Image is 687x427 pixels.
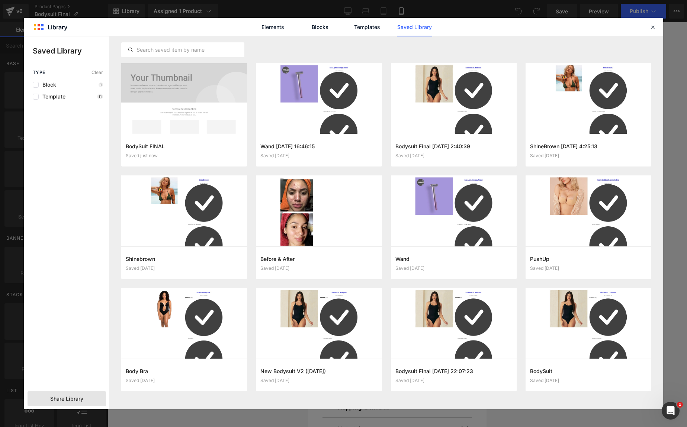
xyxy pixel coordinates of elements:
h3: New Bodysuit V2 ([DATE]) [260,367,377,375]
li: 1 of 1 [17,3,184,11]
img: FlawlessFit™ Bodysuit [73,195,102,223]
img: FlawlessFit™ Bodysuit [9,29,169,188]
div: Saved [DATE] [530,153,647,158]
h3: Before & After [260,255,377,263]
h3: Wand [DATE] 16:46:15 [260,142,377,150]
h3: Shinebrown [126,255,243,263]
div: Saved [DATE] [530,266,647,271]
span: Loox (Stars) [35,273,122,282]
summary: Menu [1,17,17,33]
p: No Bra Needed [27,315,97,325]
span: 1 [677,402,683,408]
img: FlawlessFit™ Bodysuit [104,195,133,224]
p: All Day [27,325,97,335]
a: Templates [350,18,385,36]
div: Saved [DATE] [395,153,512,158]
div: Saved [DATE] [260,153,377,158]
h3: ShineBrown [DATE] 4:25:13 [530,142,647,150]
h3: PushUp [530,255,647,263]
div: Saved [DATE] [395,266,512,271]
div: Saved [DATE] [126,266,243,271]
div: Saved [DATE] [395,378,512,383]
span: $120.00 [33,240,83,259]
h3: Wand [395,255,512,263]
img: FlawlessFit™ Bodysuit [10,195,39,224]
h3: BodySuit FINAL [126,142,243,150]
div: Saved [DATE] [260,378,377,383]
div: Saved just now [126,153,243,158]
span: Clear [92,70,103,75]
p: Materials [29,401,149,411]
h3: Body Bra [126,367,243,375]
summary: Search [145,17,161,33]
a: Blocks [302,18,338,36]
h3: BodySuit [530,367,647,375]
img: FlawlessFit™ Bodysuit [41,195,71,224]
span: Comfortability [49,326,97,334]
h3: Bodysuit Final [DATE] 22:07:23 [395,367,512,375]
span: WideBundle [35,349,77,358]
iframe: Intercom live chat [662,402,680,420]
p: Adjustable Gusset [27,294,97,304]
span: $29.95 [87,240,134,259]
p: 11 [97,94,103,99]
span: Share Library [50,395,83,402]
p: Saved Library [33,45,109,56]
p: Hourglass Shaping [27,304,97,314]
span: 30 Day Guarentee [76,3,135,11]
img: HerLyfe [65,18,113,32]
div: Saved [DATE] [260,266,377,271]
input: Search saved item by name [122,45,244,54]
p: 1 [99,83,103,87]
img: FlawlessFit™ Bodysuit [135,195,164,222]
p: Shipping & Returns [29,379,149,389]
span: Template [39,94,65,100]
a: Elements [255,18,290,36]
span: favorite [66,3,73,10]
h3: Bodysuit Final [DATE] 2:40:39 [395,142,512,150]
div: Saved [DATE] [530,378,647,383]
div: Saved [DATE] [126,378,243,383]
a: FlawlessFit™ Bodysuit [20,225,158,239]
span: Block [39,82,56,88]
span: Type [33,70,45,75]
a: Saved Library [397,18,432,36]
span: - Star Badge [78,273,122,282]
